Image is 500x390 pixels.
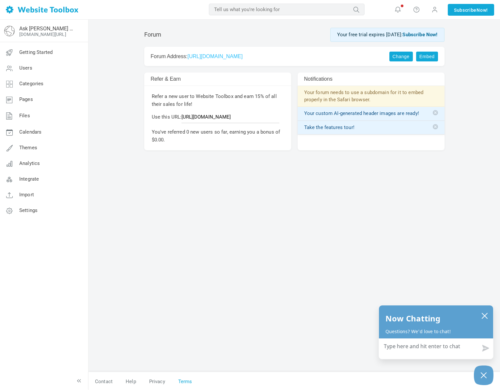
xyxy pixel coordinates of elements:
span: Delete notification [433,124,438,129]
div: Your free trial expires [DATE]: [330,28,445,42]
a: Take the features tour! [304,124,438,131]
h2: Refer & Earn [151,76,258,82]
a: [DOMAIN_NAME][URL] [19,32,66,37]
a: Embed [416,52,438,61]
span: Delete notification [433,110,438,115]
h2: Now Chatting [385,312,440,325]
h2: Forum Address: [151,53,381,59]
h2: Notifications [304,76,411,82]
a: Contact [88,376,119,387]
span: Import [19,192,34,198]
span: Categories [19,81,44,87]
span: Pages [19,96,33,102]
p: Use this URL: [152,113,284,123]
span: Now! [477,7,488,14]
img: globe-icon.png [4,26,15,36]
p: You've referred 0 new users so far, earning you a bonus of $0.00. [152,128,284,144]
a: Privacy [143,376,172,387]
a: Change [389,52,413,61]
a: Ask [PERSON_NAME] & [PERSON_NAME] [19,25,76,32]
span: Users [19,65,32,71]
a: Subscribe Now! [402,32,437,38]
span: Getting Started [19,49,53,55]
input: Tell us what you're looking for [209,4,365,15]
span: Calendars [19,129,41,135]
a: Your custom AI-generated header images are ready! [304,110,438,117]
span: Files [19,113,30,119]
a: Your forum needs to use a subdomain for it to embed properly in the Safari browser. [304,89,424,102]
a: Help [119,376,143,387]
div: olark chatbox [379,305,493,359]
span: Analytics [19,160,40,166]
button: Close Chatbox [474,366,493,385]
p: Refer a new user to Website Toolbox and earn 15% of all their sales for life! [152,92,284,108]
a: Terms [172,376,192,387]
a: SubscribeNow! [448,4,494,16]
button: Send message [477,341,493,356]
span: Integrate [19,176,39,182]
span: Themes [19,145,37,151]
p: Questions? We'd love to chat! [385,328,487,335]
button: close chatbox [479,311,490,320]
h1: Forum [144,31,162,38]
a: [URL][DOMAIN_NAME] [187,54,242,59]
span: Settings [19,207,38,213]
